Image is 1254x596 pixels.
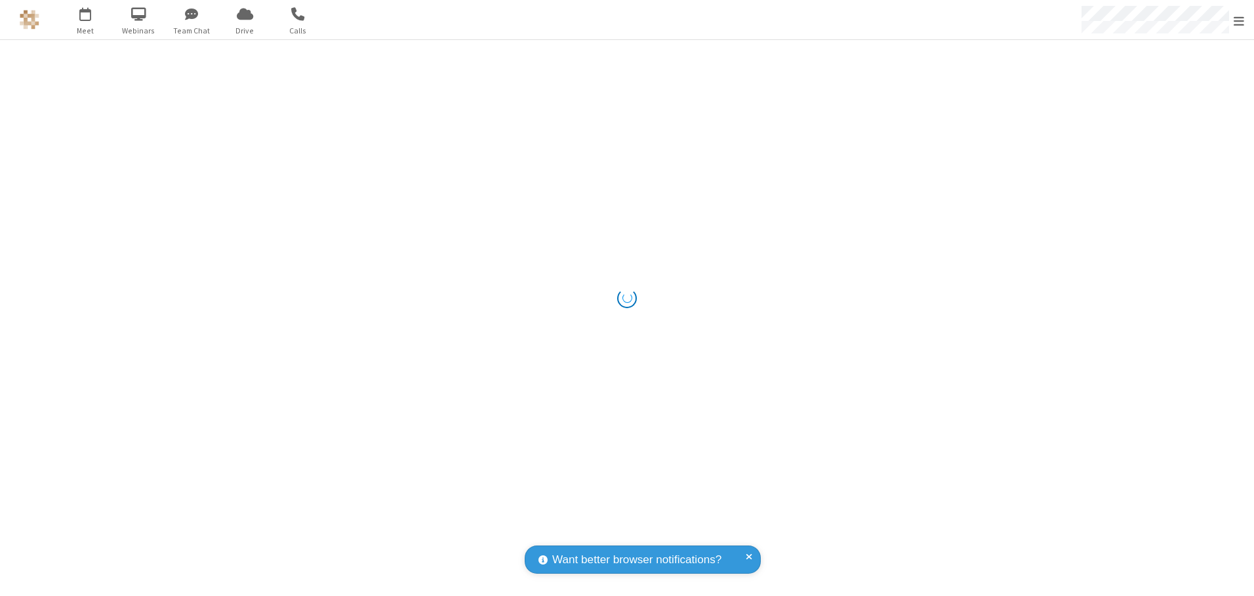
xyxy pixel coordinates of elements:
[114,25,163,37] span: Webinars
[61,25,110,37] span: Meet
[167,25,216,37] span: Team Chat
[273,25,323,37] span: Calls
[20,10,39,30] img: QA Selenium DO NOT DELETE OR CHANGE
[552,551,721,568] span: Want better browser notifications?
[220,25,270,37] span: Drive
